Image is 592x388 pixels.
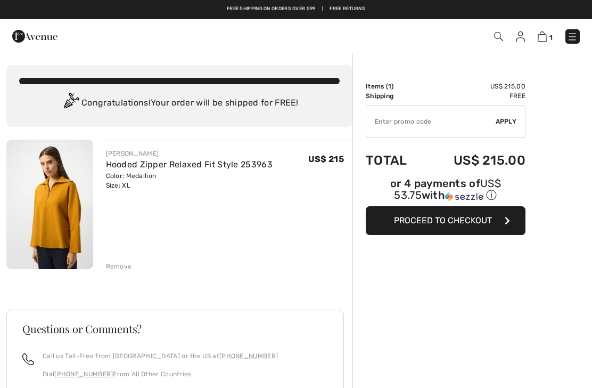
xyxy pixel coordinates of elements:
[366,106,496,138] input: Promo code
[106,159,273,169] a: Hooded Zipper Relaxed Fit Style 253963
[308,154,344,164] span: US$ 215
[538,31,547,42] img: Shopping Bag
[394,215,492,225] span: Proceed to Checkout
[6,140,93,269] img: Hooded Zipper Relaxed Fit Style 253963
[424,82,525,91] td: US$ 215.00
[424,142,525,179] td: US$ 215.00
[43,351,278,361] p: Call us Toll-Free from [GEOGRAPHIC_DATA] or the US at
[12,30,57,41] a: 1ère Avenue
[366,206,525,235] button: Proceed to Checkout
[106,149,273,158] div: [PERSON_NAME]
[54,370,113,378] a: [PHONE_NUMBER]
[22,353,34,365] img: call
[496,117,517,126] span: Apply
[227,5,316,13] a: Free shipping on orders over $99
[366,82,424,91] td: Items ( )
[19,93,340,114] div: Congratulations! Your order will be shipped for FREE!
[366,179,525,203] div: or 4 payments of with
[567,31,578,42] img: Menu
[516,31,525,42] img: My Info
[106,262,132,271] div: Remove
[538,30,553,43] a: 1
[366,142,424,179] td: Total
[445,192,483,201] img: Sezzle
[22,324,328,334] h3: Questions or Comments?
[494,32,503,41] img: Search
[60,93,81,114] img: Congratulation2.svg
[330,5,365,13] a: Free Returns
[12,26,57,47] img: 1ère Avenue
[43,369,278,379] p: Dial From All Other Countries
[366,179,525,206] div: or 4 payments ofUS$ 53.75withSezzle Click to learn more about Sezzle
[549,34,553,42] span: 1
[322,5,323,13] span: |
[106,171,273,190] div: Color: Medallion Size: XL
[388,83,391,90] span: 1
[219,352,278,360] a: [PHONE_NUMBER]
[394,177,501,201] span: US$ 53.75
[424,91,525,101] td: Free
[366,91,424,101] td: Shipping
